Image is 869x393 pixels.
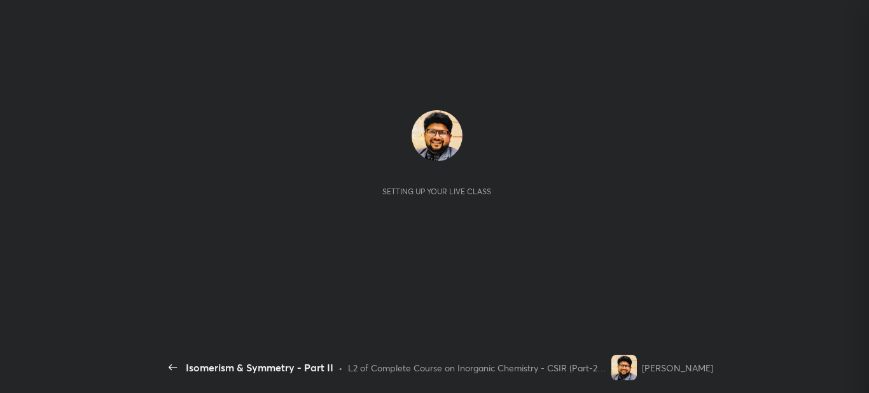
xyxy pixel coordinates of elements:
div: [PERSON_NAME] [642,361,713,375]
div: • [338,361,343,375]
div: Isomerism & Symmetry - Part II [186,360,333,375]
div: Setting up your live class [382,187,491,196]
img: 52f9d63210ad44439ae7c982edc65386.jpg [412,110,462,161]
div: L2 of Complete Course on Inorganic Chemistry - CSIR (Part-2) [DATE] [348,361,606,375]
img: 52f9d63210ad44439ae7c982edc65386.jpg [611,355,637,380]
